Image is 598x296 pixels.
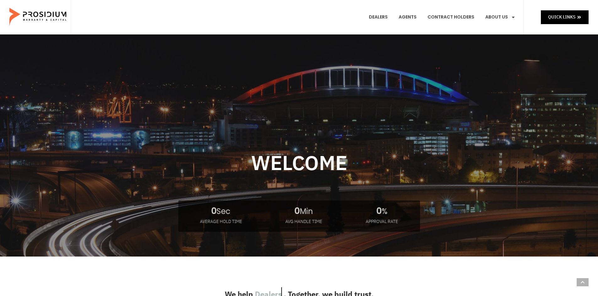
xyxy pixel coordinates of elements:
a: Dealers [364,6,392,29]
a: Quick Links [541,10,589,24]
a: Contract Holders [423,6,479,29]
a: About Us [481,6,520,29]
nav: Menu [364,6,520,29]
a: Agents [394,6,421,29]
span: Quick Links [548,13,575,21]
